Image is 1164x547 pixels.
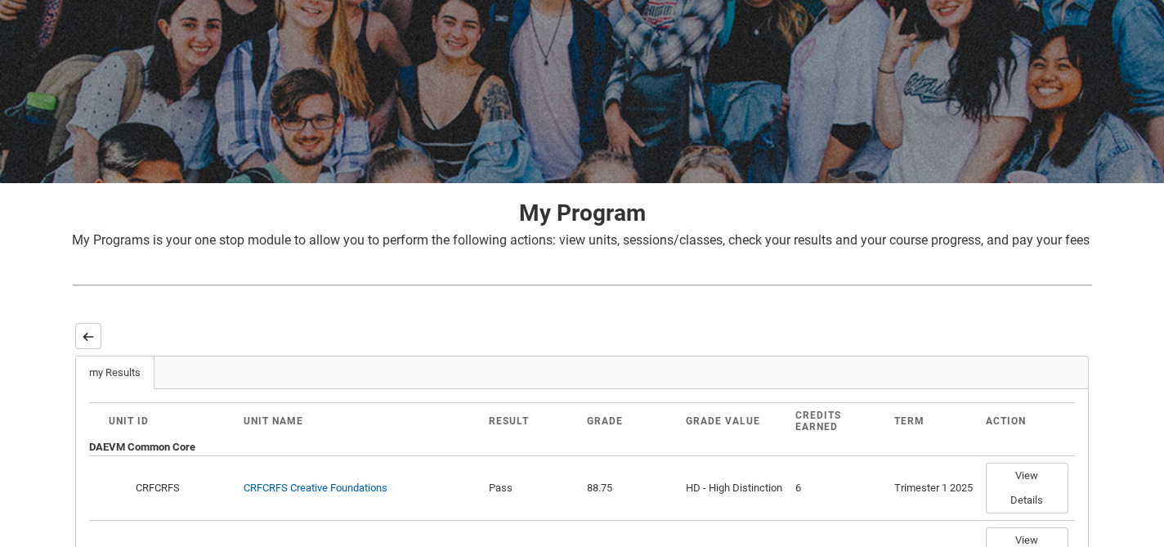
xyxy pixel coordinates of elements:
div: HD - High Distinction [686,480,782,496]
div: Credits Earned [795,410,881,433]
strong: My Program [519,200,646,226]
img: REDU_GREY_LINE [72,276,1092,294]
div: Unit ID [109,415,231,427]
div: Grade [587,415,673,427]
div: Unit Name [244,415,476,427]
div: Term [894,415,973,427]
span: My Programs is your one stop module to allow you to perform the following actions: view units, se... [72,232,1090,248]
div: Result [489,415,575,427]
div: Action [986,415,1055,427]
div: 88.75 [587,480,673,496]
div: CRFCRFS [133,480,231,496]
div: 6 [795,480,881,496]
b: DAEVM Common Core [89,441,195,453]
a: CRFCRFS Creative Foundations [244,482,387,494]
button: Back [75,323,101,349]
div: CRFCRFS Creative Foundations [244,480,387,496]
button: View Details [986,463,1068,513]
a: my Results [76,356,154,389]
div: Pass [489,480,575,496]
div: Grade Value [686,415,782,427]
div: Trimester 1 2025 [894,480,973,496]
